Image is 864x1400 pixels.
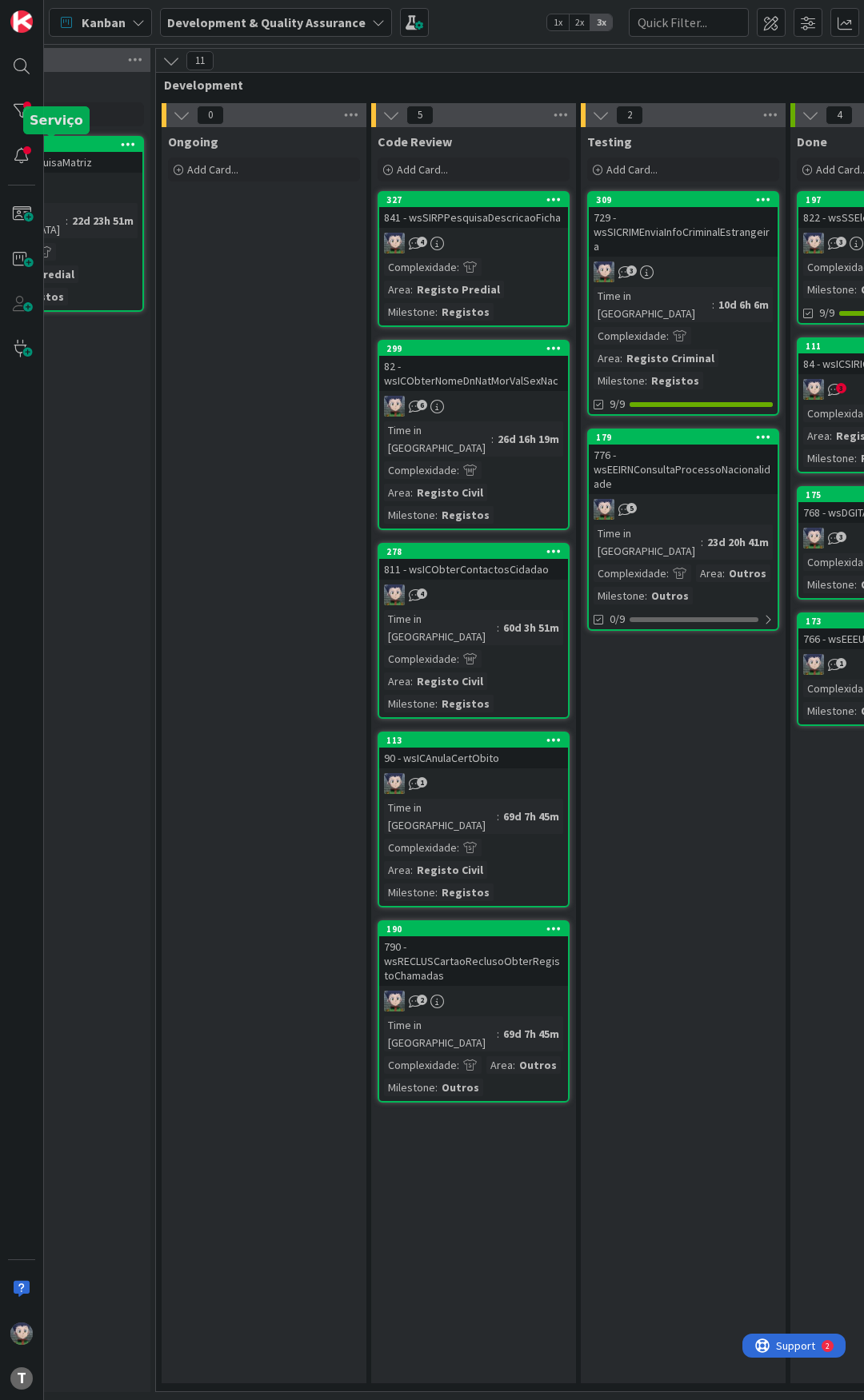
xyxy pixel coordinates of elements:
div: 841 - wsSIRPPesquisaDescricaoFicha [379,207,568,228]
span: 3 [836,383,846,393]
div: 190 [379,922,568,936]
a: 190790 - wsRECLUSCartaoReclusoObterRegistoChamadasLSTime in [GEOGRAPHIC_DATA]:69d 7h 45mComplexid... [378,920,570,1103]
span: 4 [826,106,853,125]
div: 179 [596,432,778,443]
div: Time in [GEOGRAPHIC_DATA] [384,1016,497,1051]
img: Visit kanbanzone.com [10,10,33,33]
span: 3 [626,265,637,276]
span: : [854,449,857,467]
span: 1 [836,658,846,668]
div: 327 [386,194,568,205]
div: Area [384,281,410,298]
div: Registos [438,695,494,712]
span: : [645,372,647,389]
div: Complexidade [594,564,666,582]
div: Registo Civil [413,672,487,690]
span: Done [797,134,827,150]
span: 1 [417,777,427,788]
div: 179 [589,430,778,445]
div: 278811 - wsICObterContactosCidadao [379,544,568,580]
div: Registo Predial [413,281,504,298]
div: Milestone [384,883,435,901]
span: : [66,212,68,229]
div: 190790 - wsRECLUSCartaoReclusoObterRegistoChamadas [379,922,568,986]
div: T [10,1367,33,1390]
img: LS [10,1322,33,1345]
div: Area [803,427,830,445]
div: Outros [438,1079,483,1096]
span: Ongoing [168,134,218,150]
div: LS [589,499,778,520]
div: Area [384,672,410,690]
div: LS [379,584,568,605]
span: 5 [406,106,434,125]
span: : [410,281,413,298]
span: : [491,430,494,448]
span: 2 [616,106,643,125]
img: LS [594,499,614,520]
span: 3x [590,14,612,30]
div: Time in [GEOGRAPHIC_DATA] [384,610,497,645]
a: 179776 - wsEEIRNConsultaProcessoNacionalidadeLSTime in [GEOGRAPHIC_DATA]:23d 20h 41mComplexidade:... [587,429,779,631]
span: : [513,1056,515,1074]
span: Add Card... [397,162,448,177]
span: 0 [197,106,224,125]
div: Registo Civil [413,861,487,879]
span: 1x [547,14,569,30]
span: Testing [587,134,632,150]
a: 278811 - wsICObterContactosCidadaoLSTime in [GEOGRAPHIC_DATA]:60d 3h 51mComplexidade:Area:Registo... [378,543,570,719]
div: 299 [386,343,568,354]
span: : [457,650,459,668]
span: : [457,1056,459,1074]
div: Area [384,484,410,501]
div: Time in [GEOGRAPHIC_DATA] [384,799,497,834]
div: 82 - wsICObterNomeDnNatMorValSexNac [379,356,568,391]
div: Time in [GEOGRAPHIC_DATA] [594,525,701,560]
div: Complexidade [384,1056,457,1074]
div: Area [486,1056,513,1074]
a: 327841 - wsSIRPPesquisaDescricaoFichaLSComplexidade:Area:Registo PredialMilestone:Registos [378,191,570,327]
span: : [435,1079,438,1096]
div: 69d 7h 45m [499,808,563,825]
div: 190 [386,923,568,935]
div: Milestone [384,1079,435,1096]
span: : [701,533,703,551]
span: 3 [836,237,846,247]
span: : [854,281,857,298]
div: 26d 16h 19m [494,430,563,448]
img: LS [803,233,824,253]
a: 29982 - wsICObterNomeDnNatMorValSexNacLSTime in [GEOGRAPHIC_DATA]:26d 16h 19mComplexidade:Area:Re... [378,340,570,530]
div: 60d 3h 51m [499,619,563,636]
img: LS [803,654,824,675]
span: 4 [417,237,427,247]
div: 327841 - wsSIRPPesquisaDescricaoFicha [379,193,568,228]
span: : [435,303,438,321]
span: : [457,258,459,276]
span: : [666,327,669,345]
span: : [645,587,647,604]
div: Milestone [803,449,854,467]
a: 11390 - wsICAnulaCertObitoLSTime in [GEOGRAPHIC_DATA]:69d 7h 45mComplexidade:Area:Registo CivilMi... [378,732,570,907]
div: Time in [GEOGRAPHIC_DATA] [384,421,491,457]
a: 309729 - wsSICRIMEnviaInfoCriminalEstrangeiraLSTime in [GEOGRAPHIC_DATA]:10d 6h 6mComplexidade:Ar... [587,191,779,416]
span: : [620,349,622,367]
img: LS [594,261,614,282]
span: : [410,672,413,690]
div: LS [379,396,568,417]
div: Outros [647,587,693,604]
div: Complexidade [384,258,457,276]
div: 327 [379,193,568,207]
div: 29982 - wsICObterNomeDnNatMorValSexNac [379,341,568,391]
div: 22d 23h 51m [68,212,138,229]
span: 3 [836,532,846,542]
span: : [830,427,832,445]
span: : [457,461,459,479]
div: Complexidade [384,650,457,668]
div: 69d 7h 45m [499,1025,563,1043]
div: 299 [379,341,568,356]
div: Area [594,349,620,367]
div: Outros [725,564,770,582]
span: : [410,484,413,501]
span: 11 [186,51,214,70]
h5: Serviço [30,113,83,128]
